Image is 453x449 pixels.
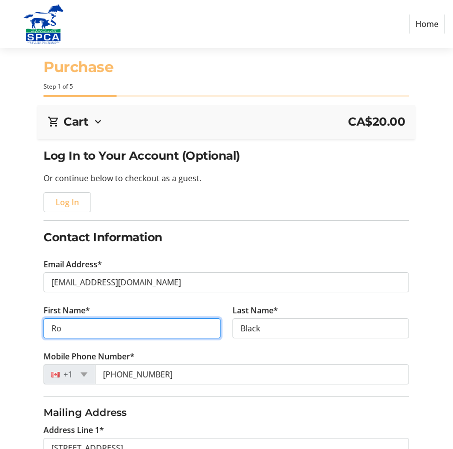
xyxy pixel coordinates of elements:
div: Step 1 of 5 [43,82,409,91]
span: CA$20.00 [348,113,405,131]
h2: Cart [63,113,88,131]
h2: Log In to Your Account (Optional) [43,147,409,165]
label: Last Name* [232,304,278,316]
label: Mobile Phone Number* [43,350,134,362]
label: Email Address* [43,258,102,270]
h3: Mailing Address [43,405,409,420]
div: CartCA$20.00 [47,113,405,131]
button: Log In [43,192,91,212]
a: Home [409,15,445,34]
h1: Purchase [43,56,409,78]
h2: Contact Information [43,229,409,246]
p: Or continue below to checkout as a guest. [43,172,409,184]
img: Alberta SPCA's Logo [8,4,79,44]
label: Address Line 1* [43,424,104,436]
input: (506) 234-5678 [95,364,409,384]
span: Log In [55,196,79,208]
label: First Name* [43,304,90,316]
